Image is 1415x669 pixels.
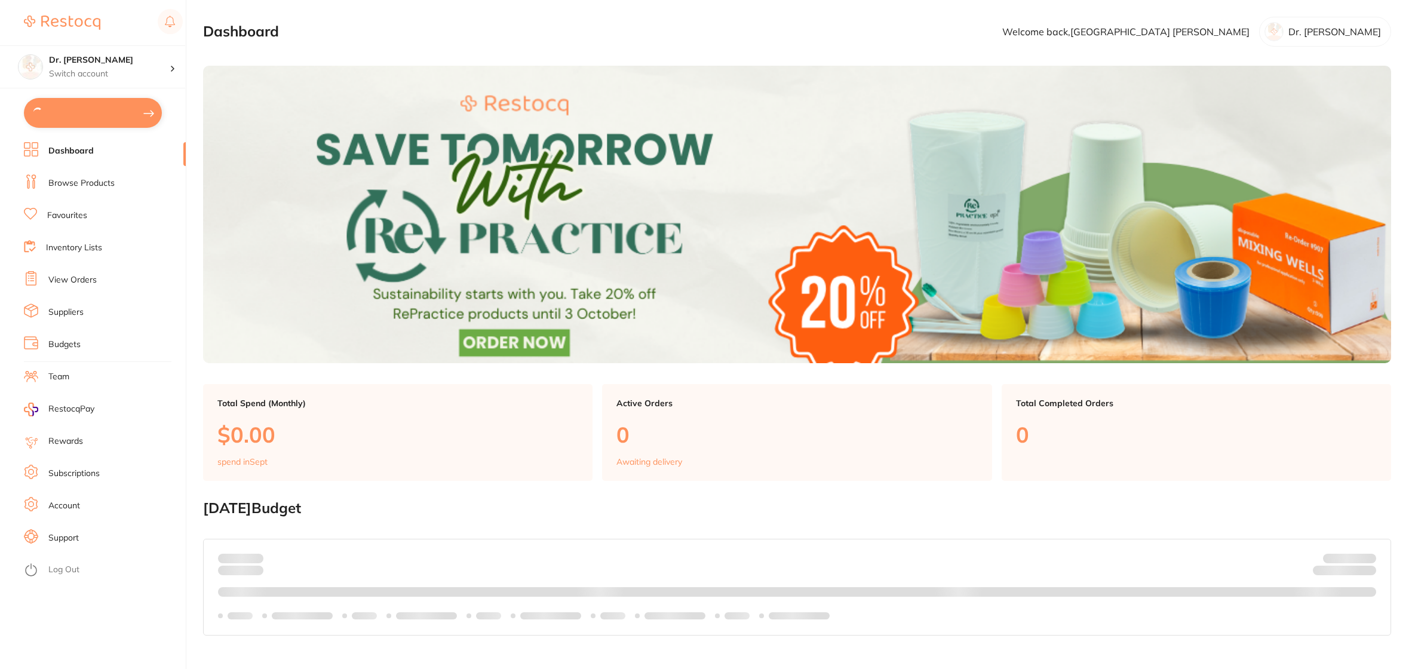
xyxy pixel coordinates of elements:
[217,398,578,408] p: Total Spend (Monthly)
[600,611,625,621] p: Labels
[352,611,377,621] p: Labels
[203,23,279,40] h2: Dashboard
[24,403,38,416] img: RestocqPay
[520,611,581,621] p: Labels extended
[49,54,170,66] h4: Dr. Kim Carr
[769,611,830,621] p: Labels extended
[644,611,705,621] p: Labels extended
[218,554,263,563] p: Spent:
[725,611,750,621] p: Labels
[48,435,83,447] a: Rewards
[616,422,977,447] p: 0
[49,68,170,80] p: Switch account
[48,306,84,318] a: Suppliers
[19,55,42,79] img: Dr. Kim Carr
[217,457,268,467] p: spend in Sept
[1016,398,1377,408] p: Total Completed Orders
[1002,384,1391,481] a: Total Completed Orders0
[24,9,100,36] a: Restocq Logo
[228,611,253,621] p: Labels
[48,500,80,512] a: Account
[48,532,79,544] a: Support
[48,403,94,415] span: RestocqPay
[203,384,593,481] a: Total Spend (Monthly)$0.00spend inSept
[48,145,94,157] a: Dashboard
[1016,422,1377,447] p: 0
[48,274,97,286] a: View Orders
[48,371,69,383] a: Team
[1353,553,1376,564] strong: $NaN
[1002,26,1250,37] p: Welcome back, [GEOGRAPHIC_DATA] [PERSON_NAME]
[48,177,115,189] a: Browse Products
[24,403,94,416] a: RestocqPay
[48,468,100,480] a: Subscriptions
[203,66,1391,363] img: Dashboard
[272,611,333,621] p: Labels extended
[46,242,102,254] a: Inventory Lists
[476,611,501,621] p: Labels
[48,564,79,576] a: Log Out
[616,398,977,408] p: Active Orders
[1288,26,1381,37] p: Dr. [PERSON_NAME]
[217,422,578,447] p: $0.00
[1355,567,1376,578] strong: $0.00
[218,563,263,578] p: month
[1323,554,1376,563] p: Budget:
[48,339,81,351] a: Budgets
[243,553,263,564] strong: $0.00
[616,457,682,467] p: Awaiting delivery
[203,500,1391,517] h2: [DATE] Budget
[47,210,87,222] a: Favourites
[24,561,182,580] button: Log Out
[602,384,992,481] a: Active Orders0Awaiting delivery
[1313,563,1376,578] p: Remaining:
[24,16,100,30] img: Restocq Logo
[396,611,457,621] p: Labels extended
